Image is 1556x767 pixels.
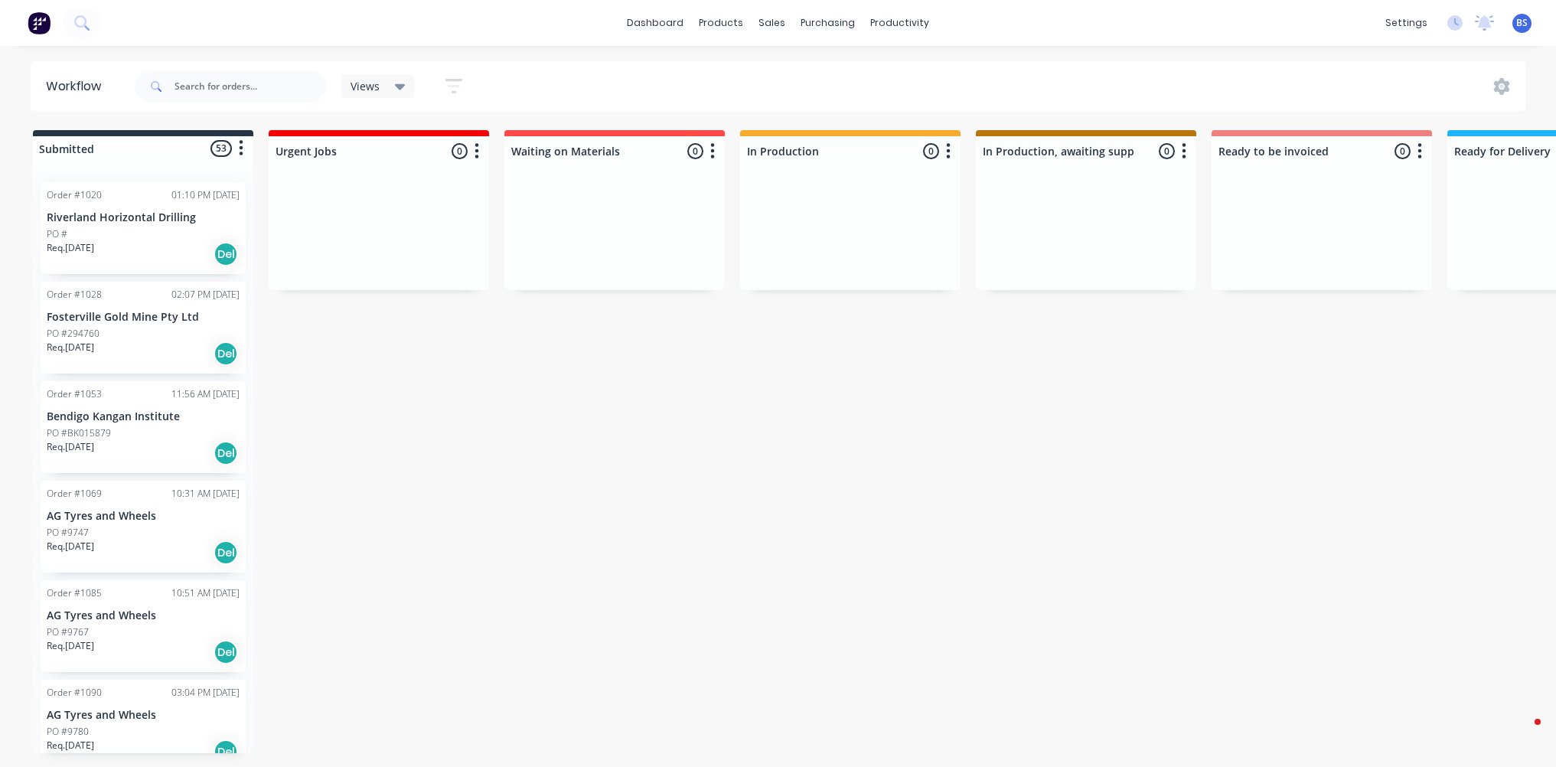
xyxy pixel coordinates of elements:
[691,11,751,34] div: products
[47,426,111,440] p: PO #BK015879
[793,11,863,34] div: purchasing
[47,526,89,540] p: PO #9747
[47,188,102,202] div: Order #1020
[214,341,238,366] div: Del
[41,282,246,374] div: Order #102802:07 PM [DATE]Fosterville Gold Mine Pty LtdPO #294760Req.[DATE]Del
[47,288,102,302] div: Order #1028
[47,739,94,752] p: Req. [DATE]
[41,182,246,274] div: Order #102001:10 PM [DATE]Riverland Horizontal DrillingPO #Req.[DATE]Del
[1378,11,1435,34] div: settings
[214,640,238,664] div: Del
[47,327,99,341] p: PO #294760
[175,71,326,102] input: Search for orders...
[1504,715,1541,752] iframe: Intercom live chat
[47,387,102,401] div: Order #1053
[41,580,246,672] div: Order #108510:51 AM [DATE]AG Tyres and WheelsPO #9767Req.[DATE]Del
[214,242,238,266] div: Del
[171,686,240,700] div: 03:04 PM [DATE]
[47,311,240,324] p: Fosterville Gold Mine Pty Ltd
[47,227,67,241] p: PO #
[47,410,240,423] p: Bendigo Kangan Institute
[47,440,94,454] p: Req. [DATE]
[41,481,246,573] div: Order #106910:31 AM [DATE]AG Tyres and WheelsPO #9747Req.[DATE]Del
[171,487,240,501] div: 10:31 AM [DATE]
[171,188,240,202] div: 01:10 PM [DATE]
[28,11,51,34] img: Factory
[47,586,102,600] div: Order #1085
[47,540,94,553] p: Req. [DATE]
[171,586,240,600] div: 10:51 AM [DATE]
[47,487,102,501] div: Order #1069
[47,625,89,639] p: PO #9767
[47,609,240,622] p: AG Tyres and Wheels
[619,11,691,34] a: dashboard
[171,387,240,401] div: 11:56 AM [DATE]
[214,540,238,565] div: Del
[47,686,102,700] div: Order #1090
[46,77,109,96] div: Workflow
[351,78,380,94] span: Views
[214,441,238,465] div: Del
[214,739,238,764] div: Del
[47,211,240,224] p: Riverland Horizontal Drilling
[171,288,240,302] div: 02:07 PM [DATE]
[47,639,94,653] p: Req. [DATE]
[47,725,89,739] p: PO #9780
[41,381,246,473] div: Order #105311:56 AM [DATE]Bendigo Kangan InstitutePO #BK015879Req.[DATE]Del
[863,11,937,34] div: productivity
[1516,16,1528,30] span: BS
[751,11,793,34] div: sales
[47,709,240,722] p: AG Tyres and Wheels
[47,510,240,523] p: AG Tyres and Wheels
[47,241,94,255] p: Req. [DATE]
[47,341,94,354] p: Req. [DATE]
